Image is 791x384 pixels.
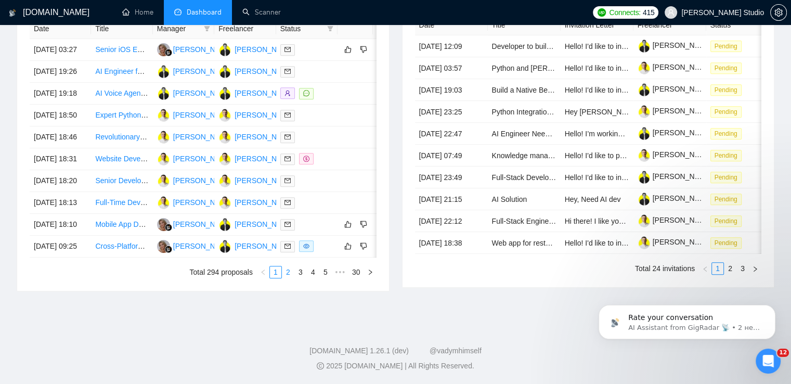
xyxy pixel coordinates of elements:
[724,262,736,275] li: 2
[488,210,561,232] td: Full-Stack Engineer: data, marketplace, AI agents, SaaS, APIs
[317,362,324,369] span: copyright
[633,15,706,35] th: Freelancer
[492,195,527,203] a: AI Solution
[174,8,181,16] span: dashboard
[488,57,561,79] td: Python and Django Developer for AI Email Bot MVP
[488,188,561,210] td: AI Solution
[749,262,761,275] li: Next Page
[638,83,651,96] img: c1bBOMkr7XpqiniLNdtTYsCyjBuWqxpSpk_nHUs3wxg_2yvd6Mq6Q81VTMw3zO58sd
[157,87,170,100] img: YT
[91,126,152,148] td: Revolutionary Event Management App Development
[710,129,746,137] a: Pending
[30,61,91,83] td: [DATE] 19:26
[344,220,352,228] span: like
[349,266,364,278] a: 30
[30,214,91,236] td: [DATE] 18:10
[95,111,189,119] a: Expert Python API Developer
[173,109,233,121] div: [PERSON_NAME]
[643,7,654,18] span: 415
[173,131,233,143] div: [PERSON_NAME]
[736,262,749,275] li: 3
[638,85,712,93] a: [PERSON_NAME]
[771,8,786,17] span: setting
[357,218,370,231] button: dislike
[157,65,170,78] img: YT
[218,241,294,250] a: YT[PERSON_NAME]
[157,198,233,206] a: PO[PERSON_NAME]
[218,174,231,187] img: PO
[492,64,660,72] a: Python and [PERSON_NAME] for AI Email Bot MVP
[492,151,636,160] a: Knowledge management system in Obsidian
[598,8,606,17] img: upwork-logo.png
[95,67,235,75] a: AI Engineer for UX/AI Engine Development
[327,25,333,32] span: filter
[30,126,91,148] td: [DATE] 18:46
[202,21,212,36] span: filter
[157,174,170,187] img: PO
[284,177,291,184] span: mail
[342,218,354,231] button: like
[638,61,651,74] img: c1oCE0lbpxYrSREMcDx-LpJkWnF_4e96JQMioXDxhnRU6aJQ4efF7Mv9kNZqAmn_4J
[218,87,231,100] img: YT
[749,262,761,275] button: right
[307,266,319,278] li: 4
[157,154,233,162] a: PO[PERSON_NAME]
[488,145,561,167] td: Knowledge management system in Obsidian
[173,153,233,164] div: [PERSON_NAME]
[638,172,712,181] a: [PERSON_NAME]
[30,39,91,61] td: [DATE] 03:27
[269,266,282,278] li: 1
[415,167,488,188] td: [DATE] 23:49
[492,86,620,94] a: Build a Native Beauty Tech App with Me
[284,199,291,206] span: mail
[332,266,348,278] li: Next 5 Pages
[173,66,233,77] div: [PERSON_NAME]
[284,221,291,227] span: mail
[344,45,352,54] span: like
[492,42,666,50] a: Developer to build AI Text to Speech Tool (Long Term)
[157,23,200,34] span: Manager
[360,220,367,228] span: dislike
[638,236,651,249] img: c1oCE0lbpxYrSREMcDx-LpJkWnF_4e96JQMioXDxhnRU6aJQ4efF7Mv9kNZqAmn_4J
[303,156,309,162] span: dollar
[122,8,153,17] a: homeHome
[364,266,377,278] button: right
[710,195,746,203] a: Pending
[173,240,233,252] div: [PERSON_NAME]
[284,112,291,118] span: mail
[710,216,746,225] a: Pending
[699,262,711,275] li: Previous Page
[492,173,694,182] a: Full-Stack Developer for AI Meeting Assistant MVP Completion
[218,67,294,75] a: YT[PERSON_NAME]
[91,170,152,192] td: Senior Developer - Longterm Project
[284,90,291,96] span: user-add
[91,236,152,258] td: Cross-Platform Mobile App Developer Needed – Livestock Marketplace with Mobile Money Integration
[488,167,561,188] td: Full-Stack Developer for AI Meeting Assistant MVP Completion
[295,266,306,278] a: 3
[30,105,91,126] td: [DATE] 18:50
[284,243,291,249] span: mail
[711,262,724,275] li: 1
[157,131,170,144] img: PO
[325,21,335,36] span: filter
[710,128,742,139] span: Pending
[561,15,633,35] th: Invitation Letter
[187,8,222,17] span: Dashboard
[360,242,367,250] span: dislike
[235,197,294,208] div: [PERSON_NAME]
[91,105,152,126] td: Expert Python API Developer
[91,39,152,61] td: Senior iOS Engineer (UI Polish & Interaction Focus)
[488,101,561,123] td: Python Integration Developer
[699,262,711,275] button: left
[157,109,170,122] img: PO
[710,84,742,96] span: Pending
[342,43,354,56] button: like
[173,197,233,208] div: [PERSON_NAME]
[204,25,210,32] span: filter
[157,196,170,209] img: PO
[565,195,621,203] span: Hey, Need AI dev
[218,240,231,253] img: YT
[153,19,214,39] th: Manager
[91,83,152,105] td: AI Voice Agent with WhatsApp/SMS Backup for Solar Industry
